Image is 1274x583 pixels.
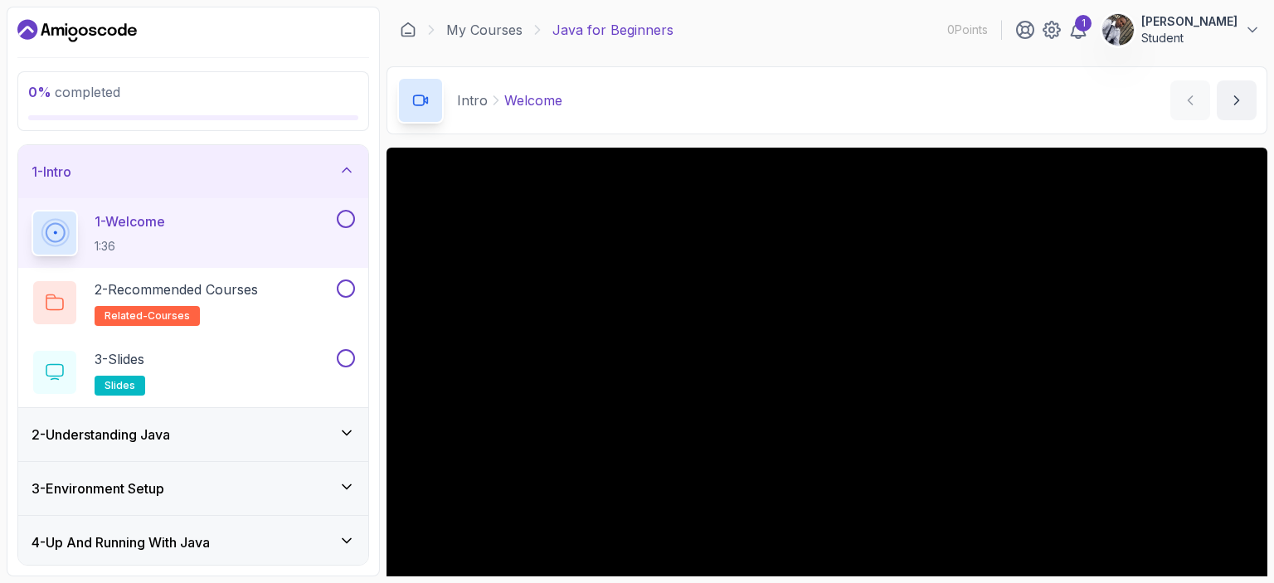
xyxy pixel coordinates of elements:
a: Dashboard [400,22,416,38]
h3: 4 - Up And Running With Java [32,532,210,552]
span: related-courses [105,309,190,323]
span: slides [105,379,135,392]
img: user profile image [1102,14,1134,46]
button: next content [1217,80,1257,120]
p: Welcome [504,90,562,110]
button: 3-Environment Setup [18,462,368,515]
button: user profile image[PERSON_NAME]Student [1101,13,1261,46]
button: 4-Up And Running With Java [18,516,368,569]
a: My Courses [446,20,523,40]
p: Student [1141,30,1238,46]
button: 2-Recommended Coursesrelated-courses [32,279,355,326]
p: [PERSON_NAME] [1141,13,1238,30]
button: previous content [1170,80,1210,120]
p: 2 - Recommended Courses [95,279,258,299]
p: Java for Beginners [552,20,673,40]
p: Intro [457,90,488,110]
p: 3 - Slides [95,349,144,369]
button: 3-Slidesslides [32,349,355,396]
button: 1-Welcome1:36 [32,210,355,256]
span: completed [28,84,120,100]
span: 0 % [28,84,51,100]
p: 1:36 [95,238,165,255]
p: 1 - Welcome [95,211,165,231]
h3: 2 - Understanding Java [32,425,170,445]
a: 1 [1068,20,1088,40]
button: 2-Understanding Java [18,408,368,461]
div: 1 [1075,15,1092,32]
h3: 3 - Environment Setup [32,479,164,498]
button: 1-Intro [18,145,368,198]
h3: 1 - Intro [32,162,71,182]
a: Dashboard [17,17,137,44]
p: 0 Points [947,22,988,38]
